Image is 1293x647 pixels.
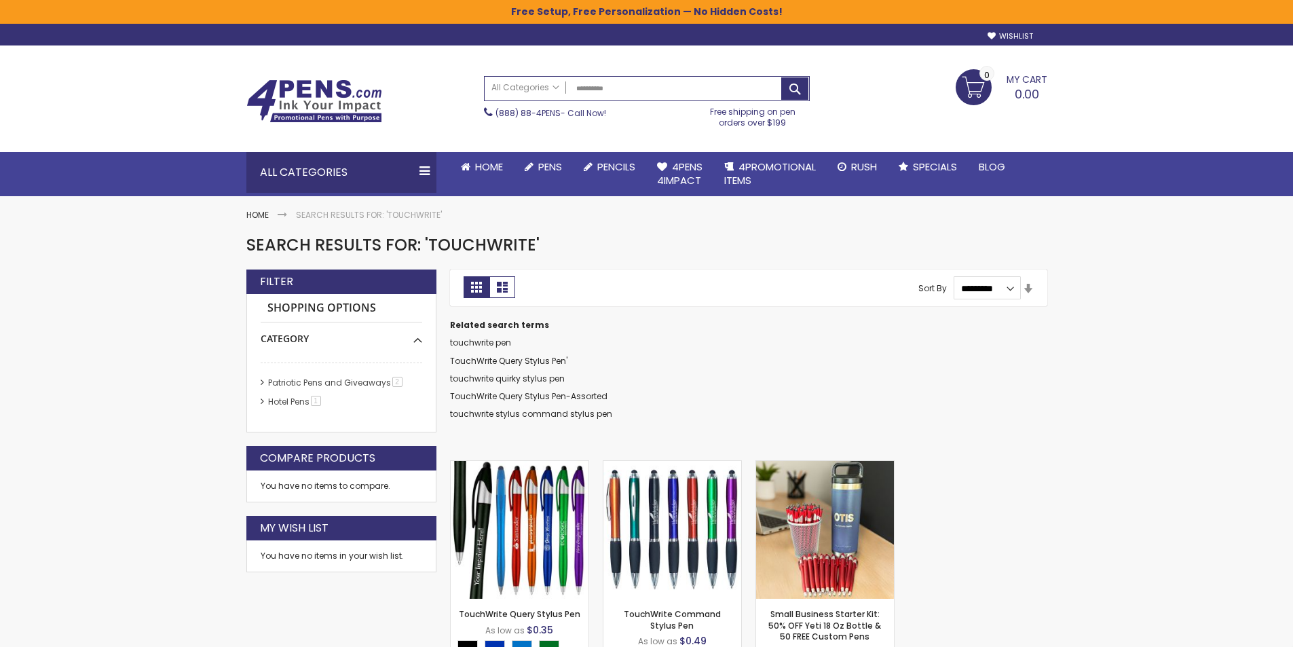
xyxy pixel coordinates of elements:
[459,608,580,620] a: TouchWrite Query Stylus Pen
[603,460,741,472] a: TouchWrite Command Stylus Pen
[491,82,559,93] span: All Categories
[597,160,635,174] span: Pencils
[527,623,553,637] span: $0.35
[888,152,968,182] a: Specials
[450,408,612,420] a: touchwrite stylus command stylus pen
[988,31,1033,41] a: Wishlist
[260,274,293,289] strong: Filter
[968,152,1016,182] a: Blog
[913,160,957,174] span: Specials
[296,209,442,221] strong: Search results for: 'touchwrite'
[261,551,422,561] div: You have no items in your wish list.
[451,461,588,599] img: TouchWrite Query Stylus Pen
[756,461,894,599] img: Small Business Starter Kit: 50% OFF Yeti 18 Oz Bottle & 50 FREE Custom Pens
[724,160,816,187] span: 4PROMOTIONAL ITEMS
[956,69,1047,103] a: 0.00 0
[311,396,321,406] span: 1
[495,107,606,119] span: - Call Now!
[246,79,382,123] img: 4Pens Custom Pens and Promotional Products
[603,461,741,599] img: TouchWrite Command Stylus Pen
[265,396,326,407] a: Hotel Pens​1
[538,160,562,174] span: Pens
[984,69,990,81] span: 0
[450,390,607,402] a: TouchWrite Query Stylus Pen-Assorted
[638,635,677,647] span: As low as
[918,282,947,294] label: Sort By
[265,377,407,388] a: Patriotic Pens and Giveaways2
[979,160,1005,174] span: Blog
[756,460,894,472] a: Small Business Starter Kit: 50% OFF Yeti 18 Oz Bottle & 50 FREE Custom Pens
[485,625,525,636] span: As low as
[827,152,888,182] a: Rush
[261,294,422,323] strong: Shopping Options
[450,355,567,367] a: TouchWrite Query Stylus Pen'
[485,77,566,99] a: All Categories
[392,377,402,387] span: 2
[261,322,422,346] div: Category
[246,234,540,256] span: Search results for: 'touchwrite'
[450,152,514,182] a: Home
[475,160,503,174] span: Home
[495,107,561,119] a: (888) 88-4PENS
[246,152,436,193] div: All Categories
[450,337,511,348] a: touchwrite pen
[450,320,1047,331] dt: Related search terms
[1015,86,1039,103] span: 0.00
[696,101,810,128] div: Free shipping on pen orders over $199
[573,152,646,182] a: Pencils
[260,521,329,536] strong: My Wish List
[260,451,375,466] strong: Compare Products
[657,160,702,187] span: 4Pens 4impact
[464,276,489,298] strong: Grid
[768,608,881,642] a: Small Business Starter Kit: 50% OFF Yeti 18 Oz Bottle & 50 FREE Custom Pens
[450,373,565,384] a: touchwrite quirky stylus pen
[624,608,721,631] a: TouchWrite Command Stylus Pen
[451,460,588,472] a: TouchWrite Query Stylus Pen
[646,152,713,196] a: 4Pens4impact
[514,152,573,182] a: Pens
[246,470,436,502] div: You have no items to compare.
[713,152,827,196] a: 4PROMOTIONALITEMS
[851,160,877,174] span: Rush
[246,209,269,221] a: Home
